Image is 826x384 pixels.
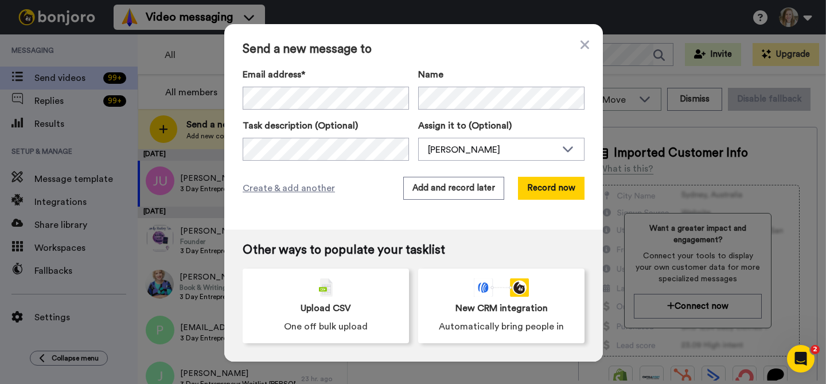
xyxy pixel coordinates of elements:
[428,143,556,157] div: [PERSON_NAME]
[518,177,585,200] button: Record now
[243,181,335,195] span: Create & add another
[243,42,585,56] span: Send a new message to
[403,177,504,200] button: Add and record later
[439,320,564,333] span: Automatically bring people in
[284,320,368,333] span: One off bulk upload
[418,68,443,82] span: Name
[243,68,409,82] label: Email address*
[787,345,815,373] iframe: Intercom live chat
[811,345,820,354] span: 2
[243,243,585,257] span: Other ways to populate your tasklist
[474,278,529,297] div: animation
[243,119,409,133] label: Task description (Optional)
[301,301,351,315] span: Upload CSV
[319,278,333,297] img: csv-grey.png
[418,119,585,133] label: Assign it to (Optional)
[455,301,548,315] span: New CRM integration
